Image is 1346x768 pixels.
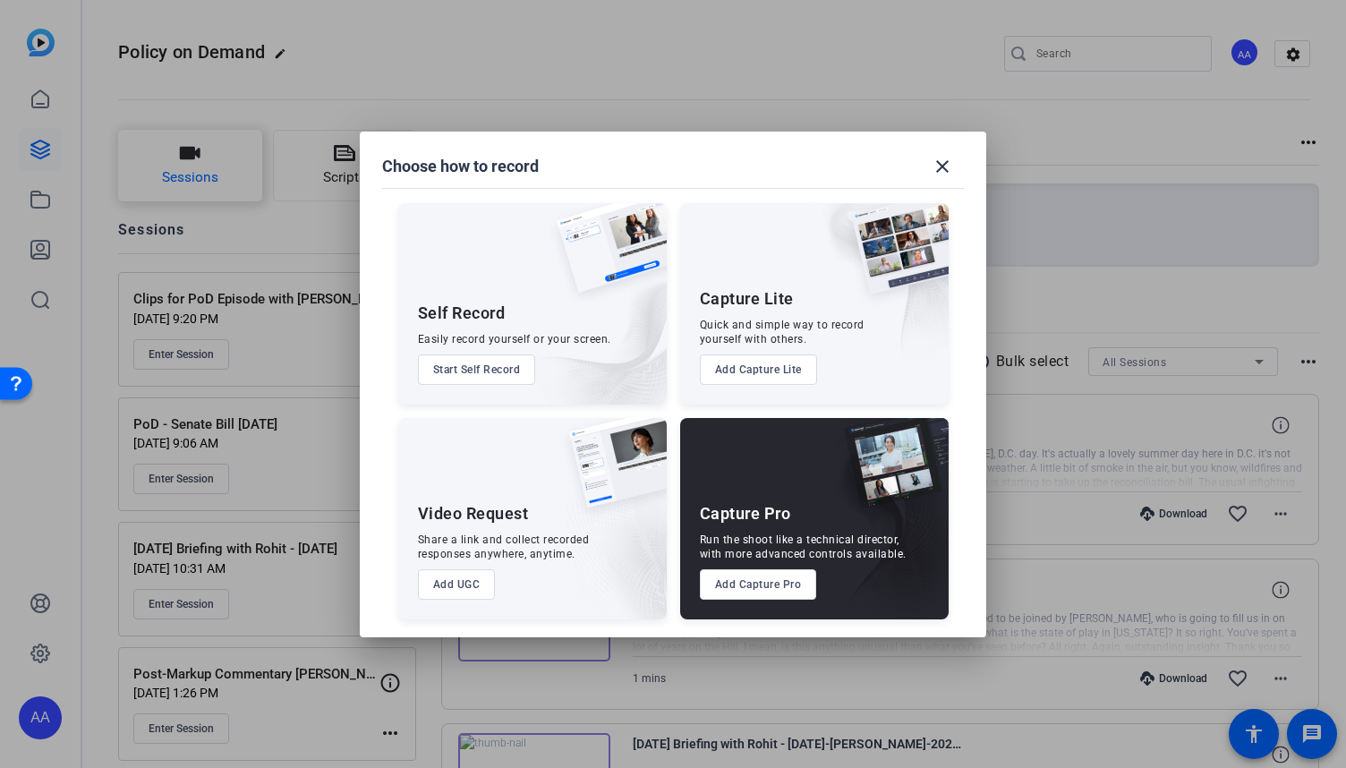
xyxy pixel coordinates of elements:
[700,354,817,385] button: Add Capture Lite
[700,569,817,600] button: Add Capture Pro
[838,203,949,312] img: capture-lite.png
[700,318,865,346] div: Quick and simple way to record yourself with others.
[418,332,611,346] div: Easily record yourself or your screen.
[418,569,496,600] button: Add UGC
[788,203,949,382] img: embarkstudio-capture-lite.png
[382,156,539,177] h1: Choose how to record
[932,156,953,177] mat-icon: close
[700,503,791,525] div: Capture Pro
[563,474,667,619] img: embarkstudio-ugc-content.png
[418,354,536,385] button: Start Self Record
[418,533,590,561] div: Share a link and collect recorded responses anywhere, anytime.
[700,533,907,561] div: Run the shoot like a technical director, with more advanced controls available.
[418,303,506,324] div: Self Record
[418,503,529,525] div: Video Request
[543,203,667,311] img: self-record.png
[831,418,949,527] img: capture-pro.png
[700,288,794,310] div: Capture Lite
[556,418,667,526] img: ugc-content.png
[511,242,667,405] img: embarkstudio-self-record.png
[816,440,949,619] img: embarkstudio-capture-pro.png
